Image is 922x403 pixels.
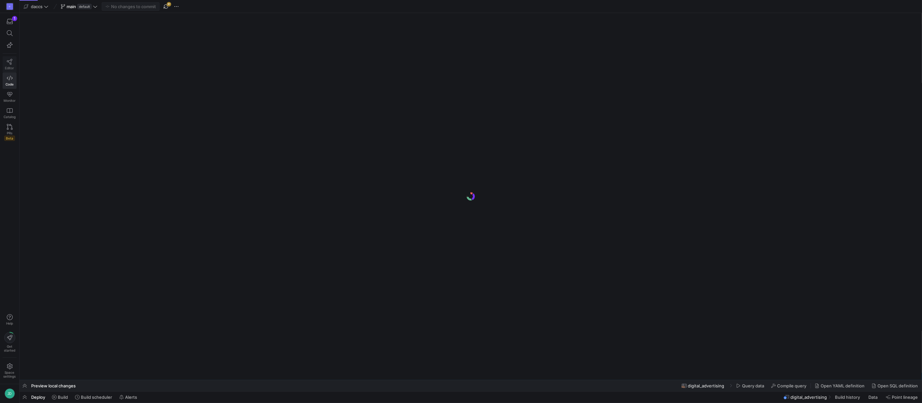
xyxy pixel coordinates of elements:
span: daccs [31,4,43,9]
button: Getstarted [3,329,17,355]
span: Help [6,321,14,325]
button: Open YAML definition [812,380,867,391]
div: Outline Section [16,345,113,353]
div: Discover the best customizations to make VS Code in the Web yours. [306,79,436,84]
span: (⌘K ⌘T) [342,128,357,132]
span: Monitor [4,99,16,102]
button: Compile query [768,380,809,391]
ul: Tab actions [145,3,154,9]
span: Beta [4,136,15,141]
span: Preview local changes [31,383,76,388]
span: Tip: Use keyboard shortcut [301,128,357,132]
button: Query data [733,380,767,391]
a: Split Editor Right (⌘\) [⌥] Split Editor Down [883,2,890,9]
h3: Explorer Section: / [22,11,28,19]
span: Build history [835,395,860,400]
span: digital_advertising [791,395,827,400]
h3: One shortcut to access everything [301,144,456,149]
button: Alerts [116,392,140,403]
div: 1 [12,16,17,21]
button: Get Started [129,16,157,23]
span: default [77,4,92,9]
span: digital_advertising [688,383,724,388]
div: JD [5,388,15,399]
button: Limitless extensibility [288,177,461,194]
h3: Choose the look you want [301,97,456,102]
div: Timeline Section [16,353,113,360]
span: Get started [4,344,15,352]
span: Browse Color Themes [357,121,399,126]
button: Open SQL definition [869,380,921,391]
button: Just the right amount of UI [288,158,461,175]
button: One shortcut to access everything [288,139,461,156]
span: Get Started [135,18,157,22]
a: More Actions... [891,2,899,9]
span: Build [58,395,68,400]
a: No Problems [3,360,20,367]
span: Editor [5,66,14,70]
a: Views and More Actions... [102,2,109,9]
button: [PERSON_NAME] [294,218,336,223]
a: PRsBeta [3,121,17,143]
span: PRs [7,131,12,135]
span: Build scheduler [81,395,112,400]
button: 1 [3,16,17,27]
button: Choose the look you wantThe right color palette helps you focus on your code, is easy on your eye... [288,92,461,138]
a: D [3,1,17,12]
button: Next Section [423,218,455,223]
button: maindefault [59,2,99,11]
div: Files Explorer [16,19,113,345]
a: Layout: U.S. [865,360,890,367]
span: Deploy [31,395,45,400]
span: Alerts [125,395,137,400]
span: Open SQL definition [877,383,918,388]
span: main [67,4,76,9]
div: Overview of how to get up to speed with your editor. [113,11,903,360]
a: Editor [3,56,17,73]
button: Data [865,392,882,403]
button: JD [3,387,17,400]
button: Help [3,311,17,328]
h3: Limitless extensibility [301,182,456,187]
h3: Outline [22,346,38,353]
span: Open YAML definition [821,383,864,388]
div: Notifications [890,360,900,367]
span: Compile query [777,383,806,388]
button: Point lineage [883,392,921,403]
h2: Get Started with VS Code in the Web [306,69,436,78]
a: Close (⌘W) [146,3,153,9]
span: The right color palette helps you focus on your code, is easy on your eyes, and is simply more fu... [301,106,452,116]
a: Code [3,73,17,89]
h3: Timeline [22,353,39,360]
a: Notifications [891,360,899,367]
span: Catalog [4,115,16,119]
button: Quickly navigate between your files [288,195,461,213]
img: logo.gif [466,192,476,201]
a: Spacesettings [3,360,17,381]
a: Get Started [123,3,145,8]
a: Catalog [3,105,17,121]
span: Point lineage [892,395,918,400]
button: Build history [832,392,864,403]
h3: Quickly navigate between your files [301,201,456,206]
button: Build [49,392,71,403]
h3: Just the right amount of UI [301,163,456,168]
span: Space settings [4,370,16,378]
a: Monitor [3,89,17,105]
div: Folders Section [16,11,113,19]
a: Browse Color Themes [301,120,456,128]
span: Query data [742,383,764,388]
span: Code [6,82,14,86]
button: daccs [22,2,50,11]
button: Build scheduler [72,392,115,403]
span: Data [868,395,877,400]
div: Layout: U.S. [864,360,890,367]
div: D [6,3,13,10]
